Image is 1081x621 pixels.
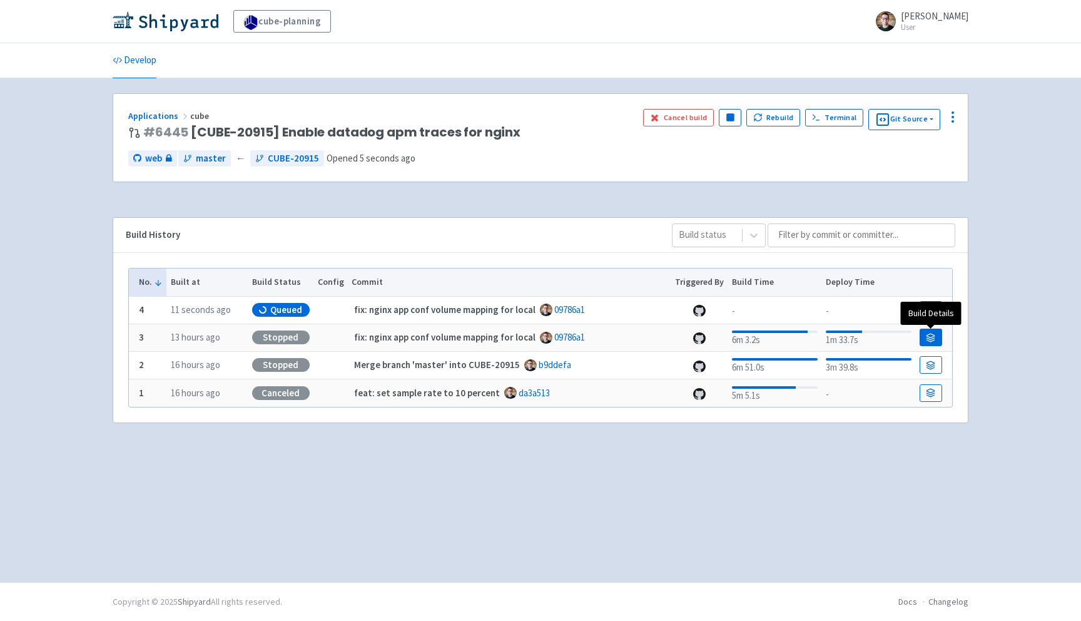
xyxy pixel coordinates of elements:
[171,359,220,371] time: 16 hours ago
[139,359,144,371] b: 2
[236,151,245,166] span: ←
[519,387,550,399] a: da3a513
[643,109,714,126] button: Cancel build
[826,302,911,319] div: -
[805,109,863,126] a: Terminal
[268,151,319,166] span: CUBE-20915
[732,384,818,403] div: 5m 5.1s
[826,328,911,347] div: 1m 33.7s
[126,228,652,242] div: Build History
[348,269,671,296] th: Commit
[139,275,163,289] button: No.
[139,387,144,399] b: 1
[868,11,968,31] a: [PERSON_NAME] User
[868,109,940,130] button: Git Source
[920,356,942,374] a: Build Details
[166,269,248,296] th: Built at
[920,329,942,346] a: Build Details
[171,304,231,316] time: 11 seconds ago
[920,384,942,402] a: Build Details
[143,125,520,140] span: [CUBE-20915] Enable datadog apm traces for nginx
[248,269,313,296] th: Build Status
[920,301,942,319] a: Build Details
[270,304,302,316] span: Queued
[327,152,415,164] span: Opened
[252,331,310,344] div: Stopped
[901,10,968,22] span: [PERSON_NAME]
[196,151,226,166] span: master
[252,386,310,400] div: Canceled
[354,359,520,371] strong: Merge branch 'master' into CUBE-20915
[354,331,535,343] strong: fix: nginx app conf volume mapping for local
[826,356,911,375] div: 3m 39.8s
[145,151,162,166] span: web
[728,269,821,296] th: Build Time
[554,331,585,343] a: 09786a1
[128,110,190,121] a: Applications
[113,595,282,608] div: Copyright © 2025 All rights reserved.
[354,387,500,399] strong: feat: set sample rate to 10 percent
[354,304,535,316] strong: fix: nginx app conf volume mapping for local
[190,110,211,121] span: cube
[732,328,818,347] div: 6m 3.2s
[898,596,917,607] a: Docs
[901,23,968,31] small: User
[139,304,144,316] b: 4
[233,10,331,33] a: cube-planning
[732,302,818,319] div: -
[821,269,915,296] th: Deploy Time
[171,387,220,399] time: 16 hours ago
[139,331,144,343] b: 3
[313,269,348,296] th: Config
[171,331,220,343] time: 13 hours ago
[143,123,188,141] a: #6445
[128,150,177,167] a: web
[671,269,728,296] th: Triggered By
[719,109,741,126] button: Pause
[539,359,571,371] a: b9ddefa
[252,358,310,372] div: Stopped
[113,11,218,31] img: Shipyard logo
[554,304,585,316] a: 09786a1
[826,385,911,402] div: -
[768,223,955,247] input: Filter by commit or committer...
[250,150,324,167] a: CUBE-20915
[178,596,211,607] a: Shipyard
[746,109,800,126] button: Rebuild
[113,43,156,78] a: Develop
[928,596,968,607] a: Changelog
[732,356,818,375] div: 6m 51.0s
[360,152,415,164] time: 5 seconds ago
[178,150,231,167] a: master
